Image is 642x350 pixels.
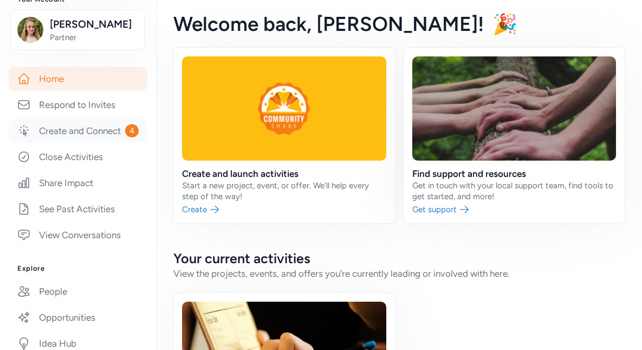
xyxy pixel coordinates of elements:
a: See Past Activities [9,197,147,221]
span: [PERSON_NAME] [50,17,138,32]
h3: Explore [17,264,139,273]
span: 4 [125,124,139,137]
a: Respond to Invites [9,93,147,117]
a: Create and Connect4 [9,119,147,143]
span: 🎉 [492,12,517,36]
a: Share Impact [9,171,147,195]
h2: Your current activities [173,250,625,267]
button: [PERSON_NAME]Partner [10,10,145,50]
div: View the projects, events, and offers you're currently leading or involved with here. [173,267,625,280]
a: Home [9,67,147,91]
span: Partner [50,32,138,43]
a: Opportunities [9,306,147,329]
a: People [9,279,147,303]
span: Welcome back , [PERSON_NAME]! [173,12,484,36]
a: Close Activities [9,145,147,169]
a: View Conversations [9,223,147,247]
